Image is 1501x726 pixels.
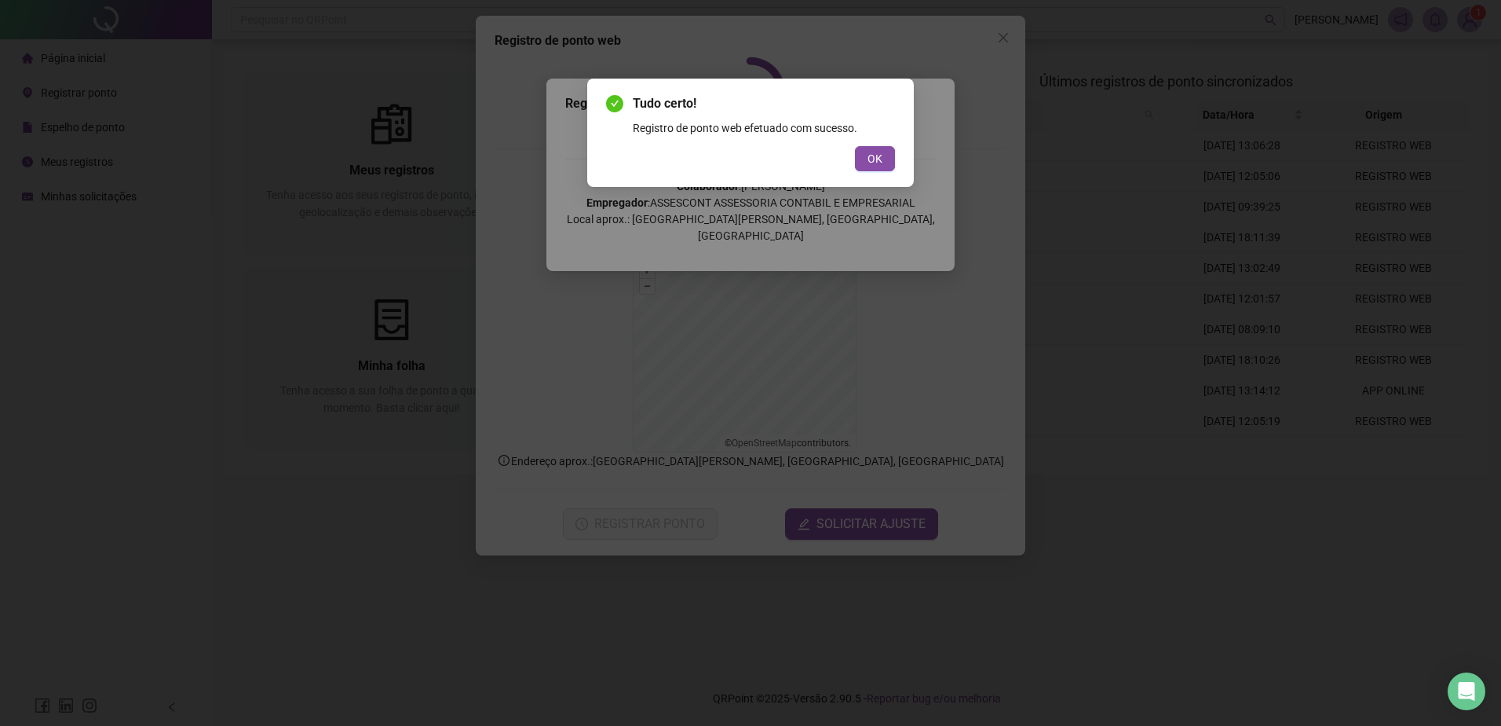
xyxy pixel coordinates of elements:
[633,94,895,113] span: Tudo certo!
[1448,673,1485,710] div: Open Intercom Messenger
[606,95,623,112] span: check-circle
[867,150,882,167] span: OK
[855,146,895,171] button: OK
[633,119,895,137] div: Registro de ponto web efetuado com sucesso.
